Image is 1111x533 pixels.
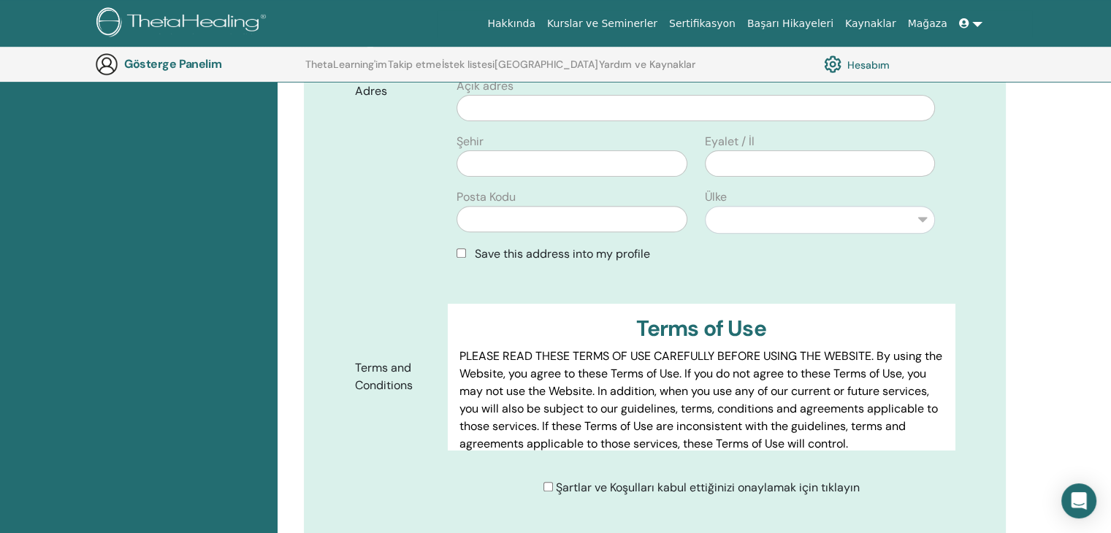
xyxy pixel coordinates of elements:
a: Yardım ve Kaynaklar [599,58,695,82]
font: Gösterge Panelim [124,56,221,72]
div: Intercom Messenger'ı açın [1061,483,1096,518]
font: Ülke [705,189,727,204]
font: Adres [355,83,387,99]
font: Açık adres [457,78,513,93]
font: Mağaza [907,18,947,29]
font: Posta Kodu [457,189,516,204]
font: Takip etme [388,58,441,71]
h3: Terms of Use [459,315,943,342]
font: İstek listesi [442,58,495,71]
a: Kurslar ve Seminerler [541,10,663,37]
font: Kurslar ve Seminerler [547,18,657,29]
font: Şehir [457,134,484,149]
font: Eyalet / İl [705,134,755,149]
a: Kaynaklar [839,10,902,37]
img: cog.svg [824,52,841,77]
a: ThetaLearning'im [305,58,387,82]
font: [GEOGRAPHIC_DATA] [495,58,598,71]
img: logo.png [96,7,271,40]
a: Hakkında [481,10,541,37]
a: Sertifikasyon [663,10,741,37]
a: [GEOGRAPHIC_DATA] [495,58,598,82]
a: Başarı Hikayeleri [741,10,839,37]
a: Mağaza [901,10,952,37]
img: generic-user-icon.jpg [95,53,118,76]
font: Hakkında [487,18,535,29]
a: İstek listesi [442,58,495,82]
p: PLEASE READ THESE TERMS OF USE CAREFULLY BEFORE USING THE WEBSITE. By using the Website, you agre... [459,348,943,453]
a: Takip etme [388,58,441,82]
font: Başarı Hikayeleri [747,18,833,29]
a: Hesabım [824,52,890,77]
font: Şartlar ve Koşulları kabul ettiğinizi onaylamak için tıklayın [556,480,860,495]
label: Terms and Conditions [344,354,448,399]
font: ThetaLearning'im [305,58,387,71]
font: Sertifikasyon [669,18,736,29]
span: Save this address into my profile [475,246,650,261]
font: Hesabım [847,58,890,72]
font: Yardım ve Kaynaklar [599,58,695,71]
font: Kaynaklar [845,18,896,29]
